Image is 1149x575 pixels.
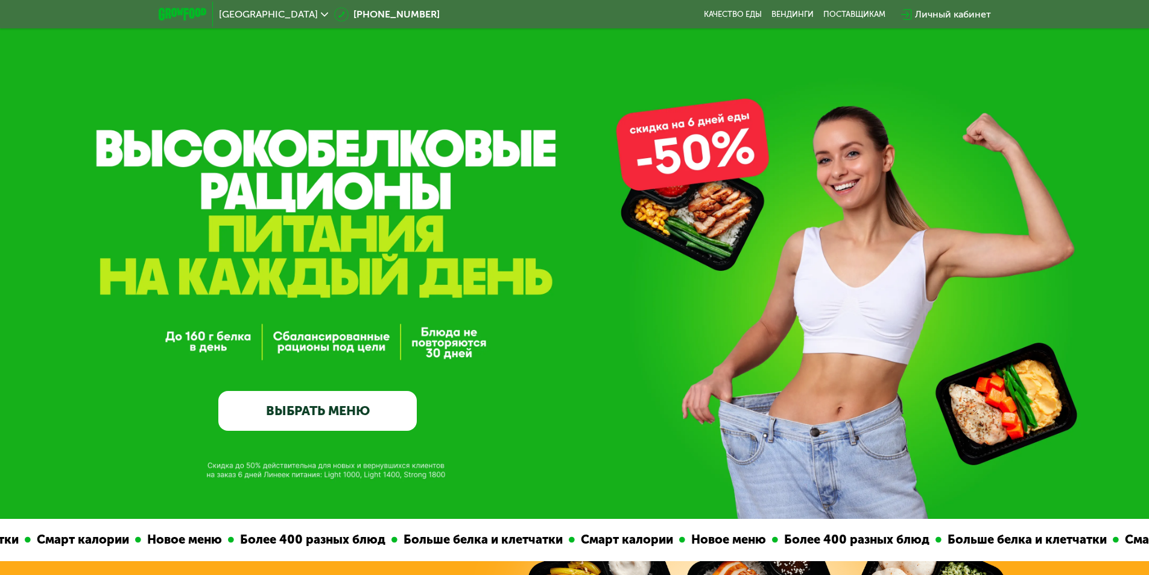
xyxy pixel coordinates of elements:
[218,391,417,431] a: ВЫБРАТЬ МЕНЮ
[219,10,318,19] span: [GEOGRAPHIC_DATA]
[823,10,885,19] div: поставщикам
[574,530,679,549] div: Смарт калории
[233,530,391,549] div: Более 400 разных блюд
[30,530,135,549] div: Смарт калории
[141,530,227,549] div: Новое меню
[397,530,568,549] div: Больше белка и клетчатки
[915,7,991,22] div: Личный кабинет
[704,10,762,19] a: Качество еды
[685,530,771,549] div: Новое меню
[941,530,1112,549] div: Больше белка и клетчатки
[334,7,440,22] a: [PHONE_NUMBER]
[777,530,935,549] div: Более 400 разных блюд
[771,10,814,19] a: Вендинги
